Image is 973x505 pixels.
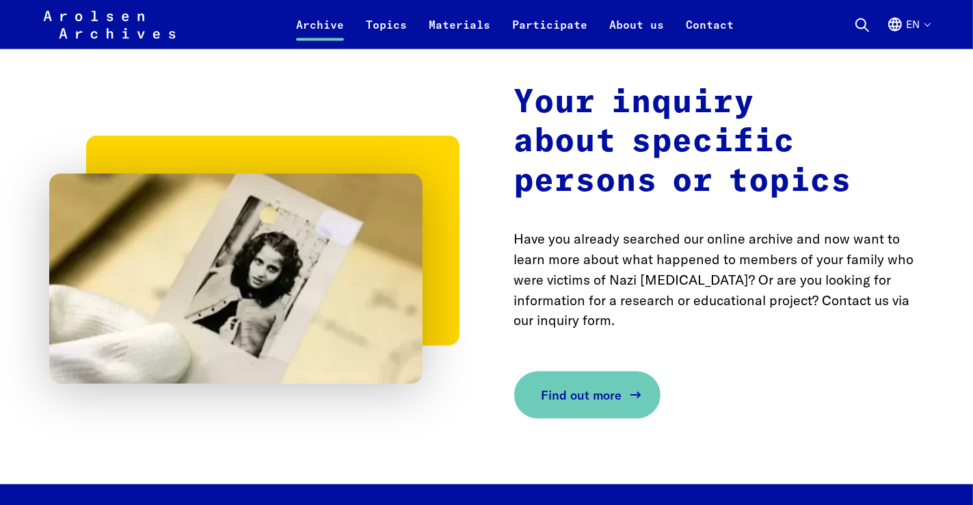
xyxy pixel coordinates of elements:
[514,372,661,419] a: Find out more
[285,8,745,41] nav: Primary
[355,16,418,49] a: Topics
[514,229,924,331] p: Have you already searched our online archive and now want to learn more about what happened to me...
[887,16,930,49] button: English, language selection
[675,16,745,49] a: Contact
[598,16,675,49] a: About us
[542,386,622,404] span: Find out more
[501,16,598,49] a: Participate
[285,16,355,49] a: Archive
[514,83,924,201] h2: Your inquiry about specific persons or topics
[418,16,501,49] a: Materials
